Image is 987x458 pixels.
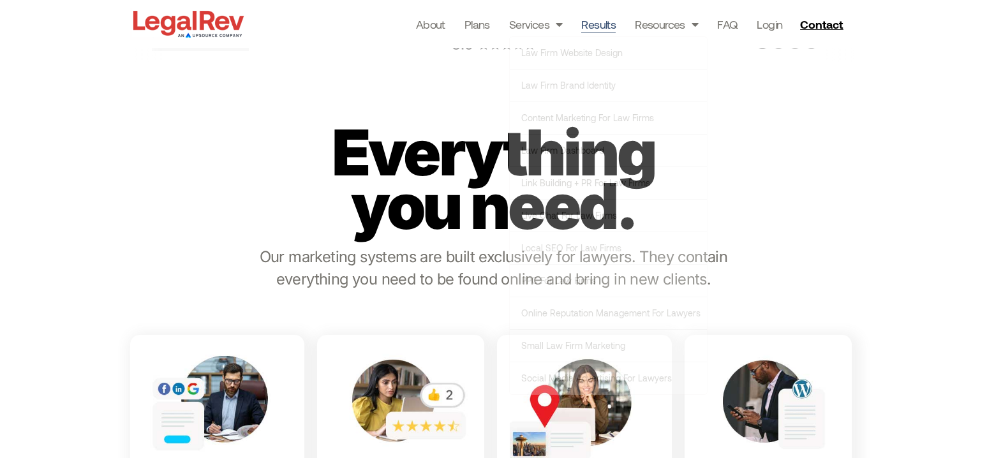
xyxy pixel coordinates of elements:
a: Services [509,15,563,33]
a: Contact [795,14,851,34]
a: FAQ [717,15,738,33]
p: Our marketing systems are built exclusively for lawyers. They contain everything you need to be f... [253,246,734,290]
p: Everything you need. [308,126,679,233]
a: Resources [635,15,698,33]
a: Law Firm Dashboard [510,135,707,166]
a: Law Firm Brand Identity [510,70,707,101]
a: Local SEO for Law Firms [510,232,707,264]
a: PPC for Law Firms [510,265,707,297]
a: Law Firm Website Design [510,37,707,69]
a: About [416,15,445,33]
a: Plans [464,15,490,33]
ul: Services [509,36,708,395]
span: Contact [800,18,843,30]
a: Login [757,15,782,33]
a: Small Law Firm Marketing [510,330,707,362]
a: Live Chat for Law Firms [510,200,707,232]
a: Online Reputation Management for Lawyers [510,297,707,329]
a: Results [581,15,616,33]
a: Link Building + PR for Law Firms [510,167,707,199]
a: Content Marketing for Law Firms [510,102,707,134]
nav: Menu [416,15,783,33]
